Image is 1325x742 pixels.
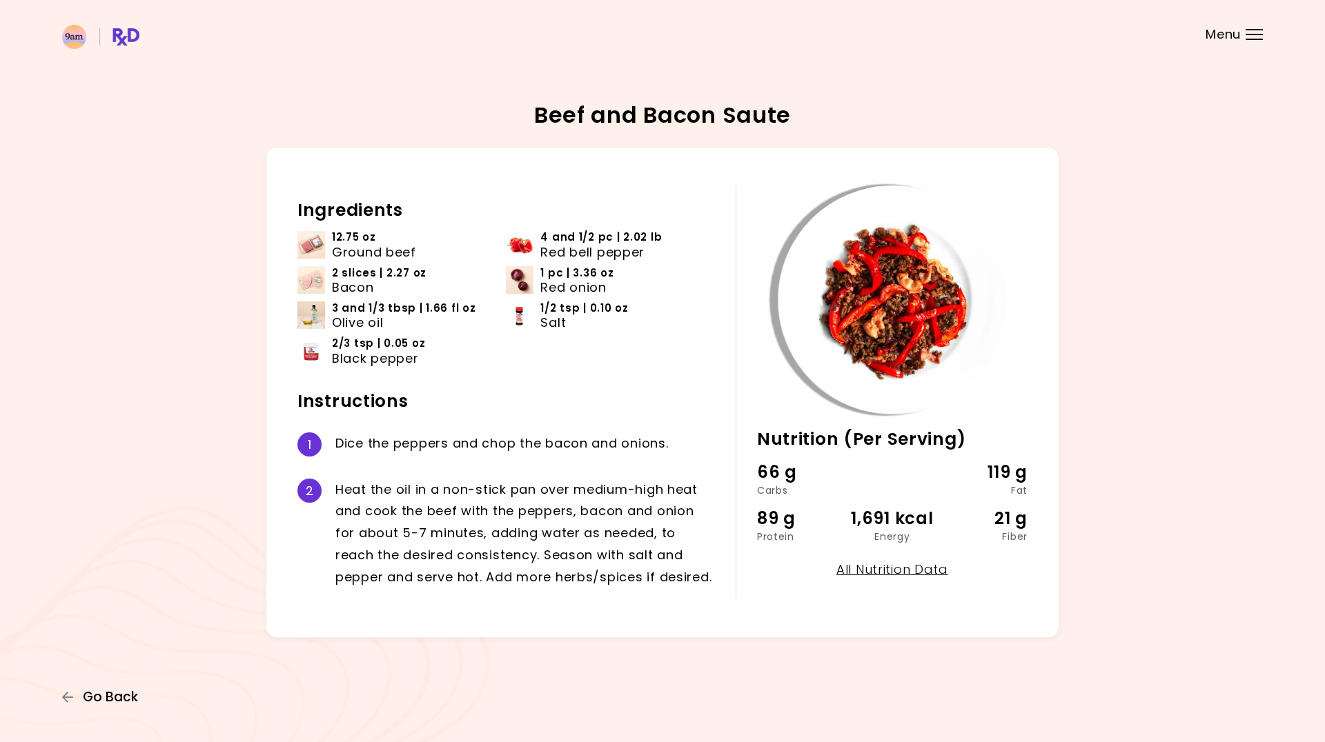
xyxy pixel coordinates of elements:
h2: Nutrition (Per Serving) [757,428,1028,450]
div: 119 g [937,459,1028,485]
div: 2 [297,479,322,503]
img: RxDiet [62,25,139,49]
div: 66 g [757,459,847,485]
div: 1,691 kcal [847,505,938,532]
div: Fat [937,485,1028,495]
span: Red bell pepper [540,245,645,260]
div: D i c e t h e p e p p e r s a n d c h o p t h e b a c o n a n d o n i o n s . [335,432,715,457]
span: Olive oil [332,315,383,330]
h2: Beef and Bacon Saute [534,104,791,126]
span: 4 and 1/2 pc | 2.02 lb [540,230,662,245]
div: Protein [757,532,847,541]
div: 1 [297,432,322,457]
div: 21 g [937,505,1028,532]
span: 1 pc | 3.36 oz [540,265,614,281]
div: Fiber [937,532,1028,541]
div: Energy [847,532,938,541]
h2: Instructions [297,390,715,412]
span: Menu [1206,28,1241,41]
div: Carbs [757,485,847,495]
button: Go Back [62,690,145,705]
span: Bacon [332,280,374,295]
a: All Nutrition Data [836,561,948,578]
span: Ground beef [332,245,416,260]
span: 3 and 1/3 tbsp | 1.66 fl oz [332,301,475,316]
span: 1/2 tsp | 0.10 oz [540,301,628,316]
span: 2 slices | 2.27 oz [332,265,426,281]
span: Black pepper [332,351,419,366]
span: 2/3 tsp | 0.05 oz [332,336,425,351]
h2: Ingredients [297,199,715,221]
span: Salt [540,315,566,330]
span: Go Back [83,690,138,705]
div: 89 g [757,505,847,532]
span: Red onion [540,280,606,295]
span: 12.75 oz [332,230,376,245]
div: H e a t t h e o i l i n a n o n - s t i c k p a n o v e r m e d i u m - h i g h h e a t a n d c o... [335,479,715,588]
